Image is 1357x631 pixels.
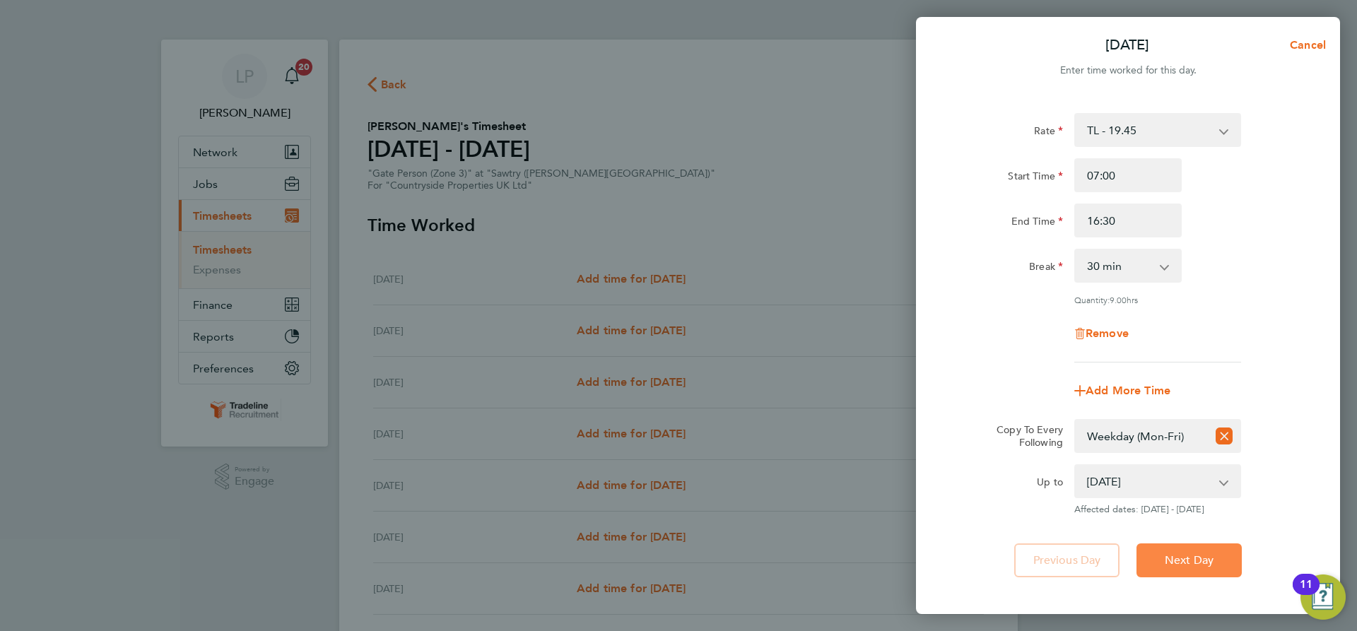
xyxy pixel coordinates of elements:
span: Remove [1086,326,1129,340]
button: Reset selection [1216,420,1233,452]
p: [DATE] [1105,35,1149,55]
label: Break [1029,260,1063,277]
span: Add More Time [1086,384,1170,397]
input: E.g. 08:00 [1074,158,1182,192]
button: Open Resource Center, 11 new notifications [1300,574,1346,620]
span: Affected dates: [DATE] - [DATE] [1074,504,1241,515]
label: Copy To Every Following [985,423,1063,449]
div: Quantity: hrs [1074,294,1241,305]
div: Enter time worked for this day. [916,62,1340,79]
span: Next Day [1165,553,1214,567]
button: Next Day [1136,543,1242,577]
label: Up to [1037,476,1063,493]
button: Add More Time [1074,385,1170,396]
button: Cancel [1267,31,1340,59]
label: End Time [1011,215,1063,232]
span: 9.00 [1110,294,1127,305]
div: 11 [1300,584,1312,603]
span: Cancel [1286,38,1326,52]
label: Rate [1034,124,1063,141]
button: Remove [1074,328,1129,339]
input: E.g. 18:00 [1074,204,1182,237]
label: Start Time [1008,170,1063,187]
